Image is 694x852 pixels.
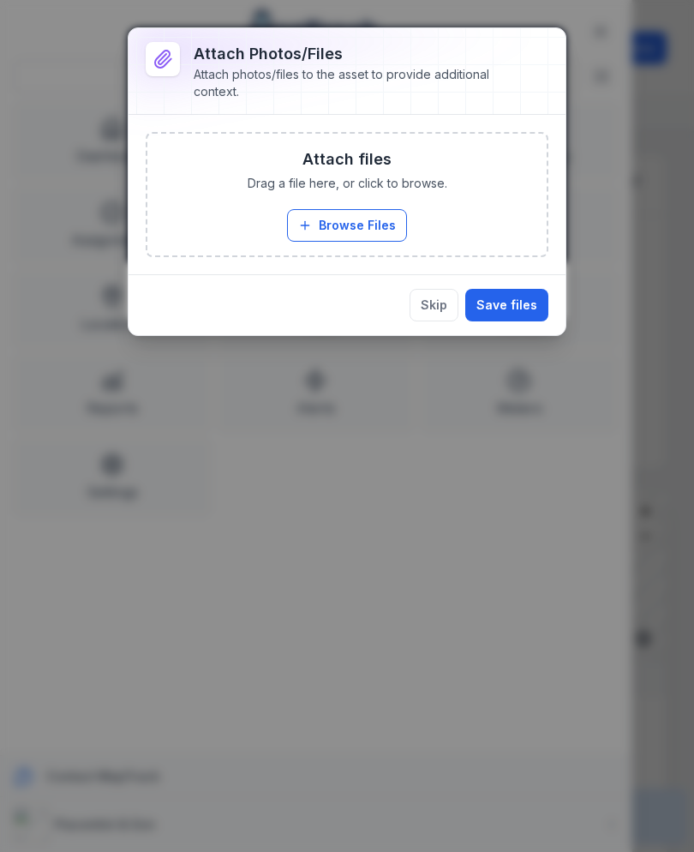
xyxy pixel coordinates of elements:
h3: Attach files [302,147,392,171]
button: Skip [410,289,458,321]
button: Browse Files [287,209,407,242]
h3: Attach photos/files [194,42,521,66]
button: Save files [465,289,548,321]
div: Attach photos/files to the asset to provide additional context. [194,66,521,100]
span: Drag a file here, or click to browse. [248,175,447,192]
